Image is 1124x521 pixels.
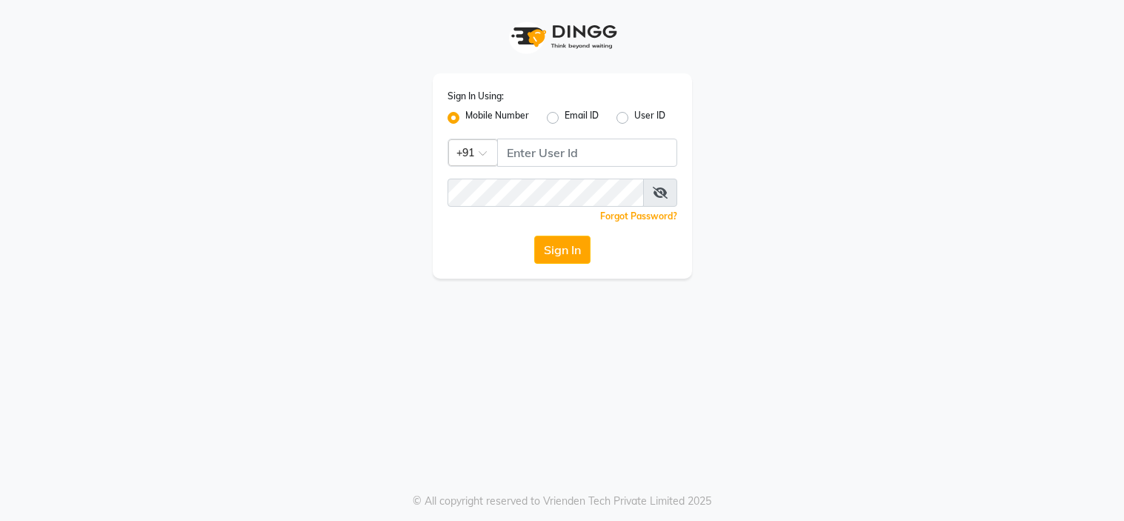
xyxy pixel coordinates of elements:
[634,109,665,127] label: User ID
[600,210,677,222] a: Forgot Password?
[448,179,644,207] input: Username
[565,109,599,127] label: Email ID
[503,15,622,59] img: logo1.svg
[497,139,677,167] input: Username
[448,90,504,103] label: Sign In Using:
[465,109,529,127] label: Mobile Number
[534,236,591,264] button: Sign In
